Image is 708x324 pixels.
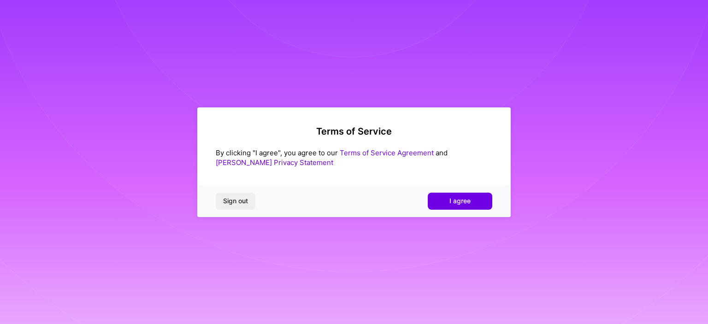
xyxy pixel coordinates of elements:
button: I agree [428,193,492,209]
button: Sign out [216,193,255,209]
span: I agree [449,196,471,206]
a: [PERSON_NAME] Privacy Statement [216,158,333,167]
div: By clicking "I agree", you agree to our and [216,148,492,167]
span: Sign out [223,196,248,206]
h2: Terms of Service [216,126,492,137]
a: Terms of Service Agreement [340,148,434,157]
